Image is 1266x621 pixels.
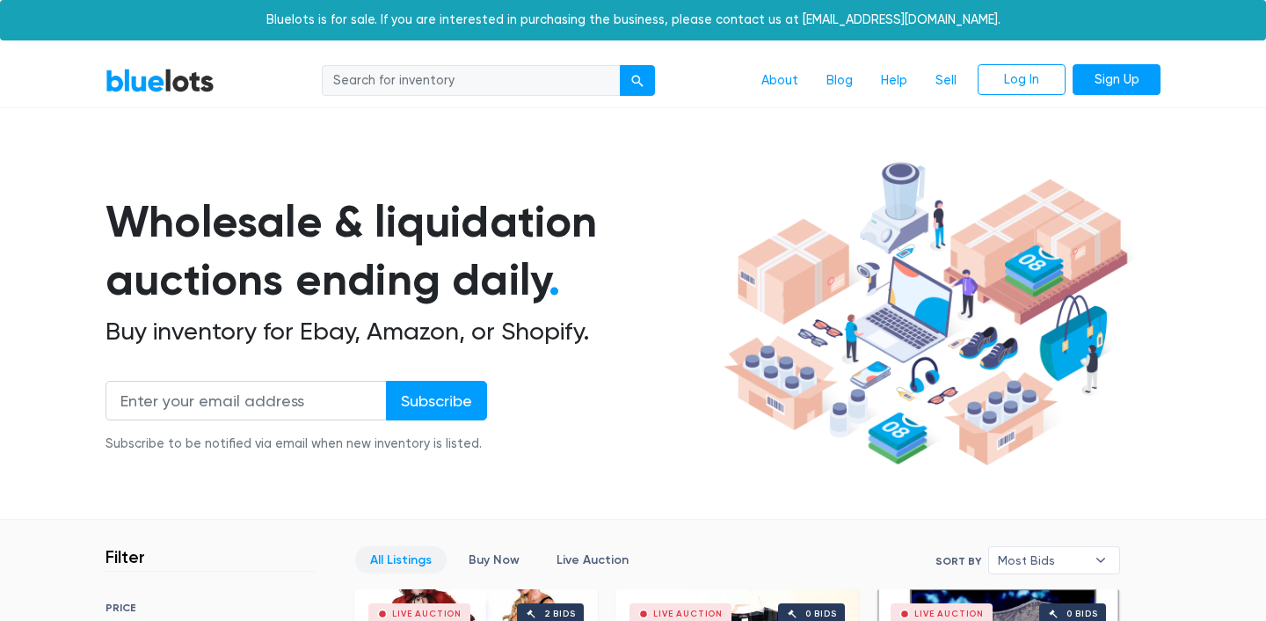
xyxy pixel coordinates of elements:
b: ▾ [1082,547,1119,574]
label: Sort By [935,553,981,569]
a: Help [867,64,921,98]
a: Log In [978,64,1066,96]
a: Live Auction [542,546,644,574]
div: Live Auction [653,610,723,618]
h1: Wholesale & liquidation auctions ending daily [105,193,717,310]
div: Live Auction [392,610,462,618]
h6: PRICE [105,602,316,614]
h3: Filter [105,546,145,567]
a: All Listings [355,546,447,574]
div: 0 bids [1066,610,1098,618]
div: Live Auction [914,610,984,618]
img: hero-ee84e7d0318cb26816c560f6b4441b76977f77a177738b4e94f68c95b2b83dbb.png [717,154,1134,474]
a: About [747,64,812,98]
div: 2 bids [544,610,576,618]
div: Subscribe to be notified via email when new inventory is listed. [105,435,487,454]
input: Subscribe [386,381,487,420]
h2: Buy inventory for Ebay, Amazon, or Shopify. [105,317,717,347]
a: Blog [812,64,867,98]
a: Buy Now [454,546,535,574]
span: . [549,253,560,306]
div: 0 bids [805,610,837,618]
a: Sell [921,64,971,98]
a: BlueLots [105,68,215,93]
input: Enter your email address [105,381,387,420]
span: Most Bids [998,547,1086,574]
input: Search for inventory [322,65,621,97]
a: Sign Up [1073,64,1160,96]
